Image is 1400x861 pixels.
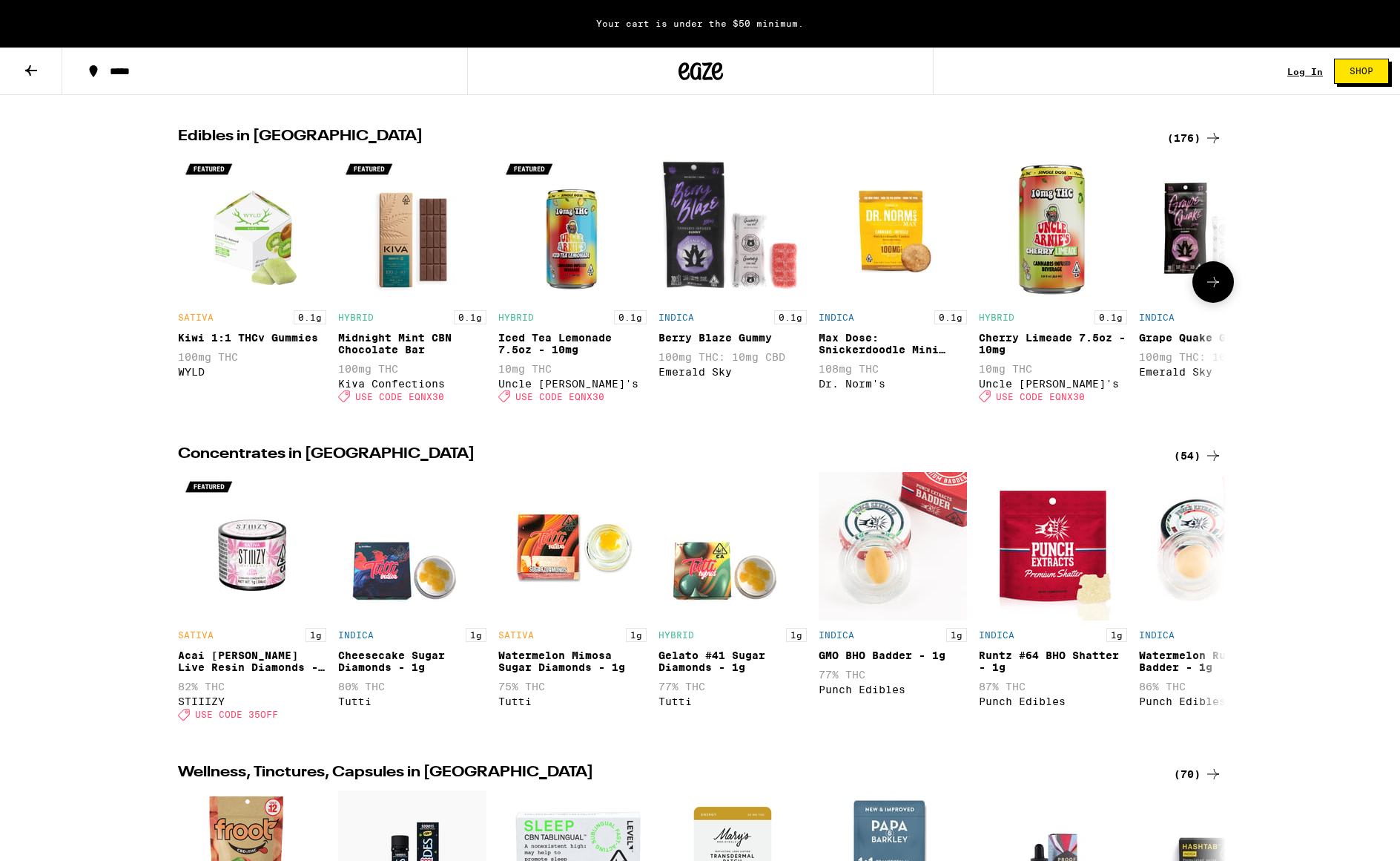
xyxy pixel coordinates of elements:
[934,310,967,324] p: 0.1g
[658,695,807,707] div: Tutti
[178,649,326,673] div: Acai [PERSON_NAME] Live Resin Diamonds - 1g
[979,332,1127,356] div: Cherry Limeade 7.5oz - 10mg
[338,695,486,707] div: Tutti
[178,154,326,410] div: Open page for Kiwi 1:1 THCv Gummies from WYLD
[1174,447,1222,465] a: (54)
[338,363,486,375] p: 100mg THC
[195,710,278,719] span: USE CODE 35OFF
[338,332,486,356] div: Midnight Mint CBN Chocolate Bar
[1139,312,1175,322] p: INDICA
[178,472,326,621] img: STIIIZY - Acai Berry Live Resin Diamonds - 1g
[819,154,967,410] div: Open page for Max Dose: Snickerdoodle Mini Cookie - Indica from Dr. Norm's
[178,765,1149,783] h2: Wellness, Tinctures, Capsules in [GEOGRAPHIC_DATA]
[1287,67,1323,76] a: Log In
[658,366,807,378] div: Emerald Sky
[819,363,967,375] p: 108mg THC
[178,312,214,322] p: SATIVA
[658,681,807,693] p: 77% THC
[658,154,807,303] img: Emerald Sky - Berry Blaze Gummy
[498,378,647,390] div: Uncle [PERSON_NAME]'s
[819,332,967,356] div: Max Dose: Snickerdoodle Mini Cookie - Indica
[819,378,967,390] div: Dr. Norm's
[178,366,326,378] div: WYLD
[338,630,374,640] p: INDICA
[498,154,647,410] div: Open page for Iced Tea Lemonade 7.5oz - 10mg from Uncle Arnie's
[819,649,967,661] div: GMO BHO Badder - 1g
[338,681,486,693] p: 80% THC
[946,628,967,642] p: 1g
[979,312,1014,322] p: HYBRID
[819,472,967,621] img: Punch Edibles - GMO BHO Badder - 1g
[498,154,647,303] img: Uncle Arnie's - Iced Tea Lemonade 7.5oz - 10mg
[979,154,1127,410] div: Open page for Cherry Limeade 7.5oz - 10mg from Uncle Arnie's
[338,472,486,621] img: Tutti - Cheesecake Sugar Diamonds - 1g
[355,392,444,402] span: USE CODE EQNX30
[979,363,1127,375] p: 10mg THC
[498,472,647,727] div: Open page for Watermelon Mimosa Sugar Diamonds - 1g from Tutti
[178,332,326,344] div: Kiwi 1:1 THCv Gummies
[658,472,807,727] div: Open page for Gelato #41 Sugar Diamonds - 1g from Tutti
[338,649,486,673] div: Cheesecake Sugar Diamonds - 1g
[658,630,694,640] p: HYBRID
[338,472,486,727] div: Open page for Cheesecake Sugar Diamonds - 1g from Tutti
[454,310,486,324] p: 0.1g
[338,378,486,390] div: Kiva Confections
[1139,649,1287,673] div: Watermelon Runtz BHO Badder - 1g
[658,312,694,322] p: INDICA
[498,695,647,707] div: Tutti
[498,630,534,640] p: SATIVA
[338,154,486,303] img: Kiva Confections - Midnight Mint CBN Chocolate Bar
[1323,59,1400,84] a: Shop
[1094,310,1127,324] p: 0.1g
[819,154,967,303] img: Dr. Norm's - Max Dose: Snickerdoodle Mini Cookie - Indica
[294,310,326,324] p: 0.1g
[979,378,1127,390] div: Uncle [PERSON_NAME]'s
[306,628,326,642] p: 1g
[1139,332,1287,344] div: Grape Quake Gummy
[1139,366,1287,378] div: Emerald Sky
[626,628,647,642] p: 1g
[178,681,326,693] p: 82% THC
[178,447,1149,465] h2: Concentrates in [GEOGRAPHIC_DATA]
[338,312,374,322] p: HYBRID
[819,684,967,695] div: Punch Edibles
[786,628,807,642] p: 1g
[338,154,486,410] div: Open page for Midnight Mint CBN Chocolate Bar from Kiva Confections
[498,312,534,322] p: HYBRID
[498,681,647,693] p: 75% THC
[9,10,107,22] span: Hi. Need any help?
[1174,765,1222,783] a: (70)
[178,472,326,727] div: Open page for Acai Berry Live Resin Diamonds - 1g from STIIIZY
[1139,695,1287,707] div: Punch Edibles
[979,154,1127,303] img: Uncle Arnie's - Cherry Limeade 7.5oz - 10mg
[178,129,1149,147] h2: Edibles in [GEOGRAPHIC_DATA]
[658,649,807,673] div: Gelato #41 Sugar Diamonds - 1g
[498,472,647,621] img: Tutti - Watermelon Mimosa Sugar Diamonds - 1g
[979,681,1127,693] p: 87% THC
[819,312,854,322] p: INDICA
[614,310,647,324] p: 0.1g
[1139,681,1287,693] p: 86% THC
[996,392,1085,402] span: USE CODE EQNX30
[1139,472,1287,727] div: Open page for Watermelon Runtz BHO Badder - 1g from Punch Edibles
[658,472,807,621] img: Tutti - Gelato #41 Sugar Diamonds - 1g
[178,351,326,363] p: 100mg THC
[658,154,807,410] div: Open page for Berry Blaze Gummy from Emerald Sky
[498,649,647,673] div: Watermelon Mimosa Sugar Diamonds - 1g
[1167,129,1222,147] a: (176)
[466,628,486,642] p: 1g
[1139,630,1175,640] p: INDICA
[1139,351,1287,363] p: 100mg THC: 10mg CBD
[819,630,854,640] p: INDICA
[178,630,214,640] p: SATIVA
[515,392,604,402] span: USE CODE EQNX30
[1106,628,1127,642] p: 1g
[819,472,967,727] div: Open page for GMO BHO Badder - 1g from Punch Edibles
[979,649,1127,673] div: Runtz #64 BHO Shatter - 1g
[979,695,1127,707] div: Punch Edibles
[498,363,647,375] p: 10mg THC
[658,332,807,344] div: Berry Blaze Gummy
[498,332,647,356] div: Iced Tea Lemonade 7.5oz - 10mg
